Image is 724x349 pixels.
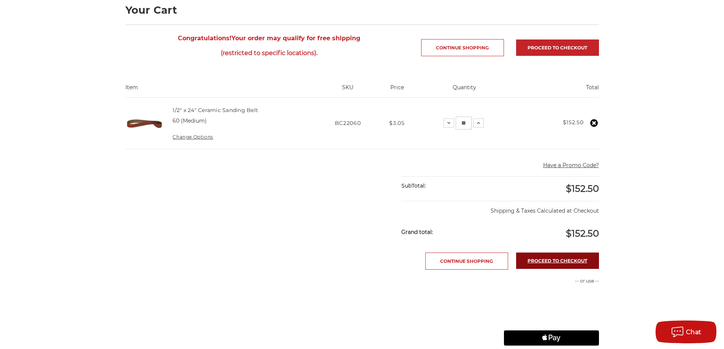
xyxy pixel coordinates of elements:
[173,117,207,125] dd: 60 (Medium)
[401,201,599,215] p: Shipping & Taxes Calculated at Checkout
[566,183,599,194] span: $152.50
[401,229,433,235] strong: Grand total:
[173,107,258,114] a: 1/2" x 24" Ceramic Sanding Belt
[456,117,472,129] input: 1/2" x 24" Ceramic Sanding Belt Quantity:
[401,177,500,195] div: SubTotal:
[504,278,599,284] p: -- or use --
[178,35,231,42] strong: Congratulations!
[686,328,702,336] span: Chat
[125,104,163,142] img: 1/2" x 24" Ceramic File Belt
[125,5,599,15] h1: Your Cart
[379,84,415,97] th: Price
[504,311,599,327] iframe: PayPal-paylater
[125,46,413,60] span: (restricted to specific locations).
[415,84,513,97] th: Quantity
[566,228,599,239] span: $152.50
[656,321,716,343] button: Chat
[389,120,405,126] span: $3.05
[425,253,508,270] a: Continue Shopping
[173,134,213,140] a: Change Options
[513,84,599,97] th: Total
[335,120,361,126] span: BC22060
[543,161,599,169] button: Have a Promo Code?
[504,292,599,308] iframe: PayPal-paypal
[516,39,599,56] a: Proceed to checkout
[516,253,599,269] a: Proceed to checkout
[317,84,379,97] th: SKU
[125,84,317,97] th: Item
[125,31,413,60] span: Your order may qualify for free shipping
[563,119,584,126] strong: $152.50
[421,39,504,56] a: Continue Shopping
